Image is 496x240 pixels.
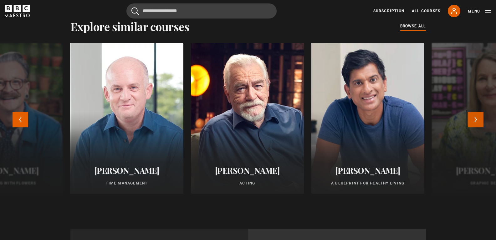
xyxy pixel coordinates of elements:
p: A Blueprint for Healthy Living [319,180,417,186]
h2: [PERSON_NAME] [78,166,176,175]
button: Submit the search query [131,7,139,15]
h2: [PERSON_NAME] [198,166,296,175]
a: Subscription [373,8,404,14]
a: [PERSON_NAME] A Blueprint for Healthy Living [311,43,424,194]
a: [PERSON_NAME] Time Management [70,43,183,194]
p: Acting [198,180,296,186]
a: All Courses [412,8,440,14]
button: Toggle navigation [468,8,491,14]
h2: Explore similar courses [70,20,190,33]
h2: [PERSON_NAME] [319,166,417,175]
span: browse all [400,23,426,29]
p: Time Management [78,180,176,186]
a: [PERSON_NAME] Acting [191,43,304,194]
a: browse all [400,23,426,30]
input: Search [126,3,277,19]
svg: BBC Maestro [5,5,30,17]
